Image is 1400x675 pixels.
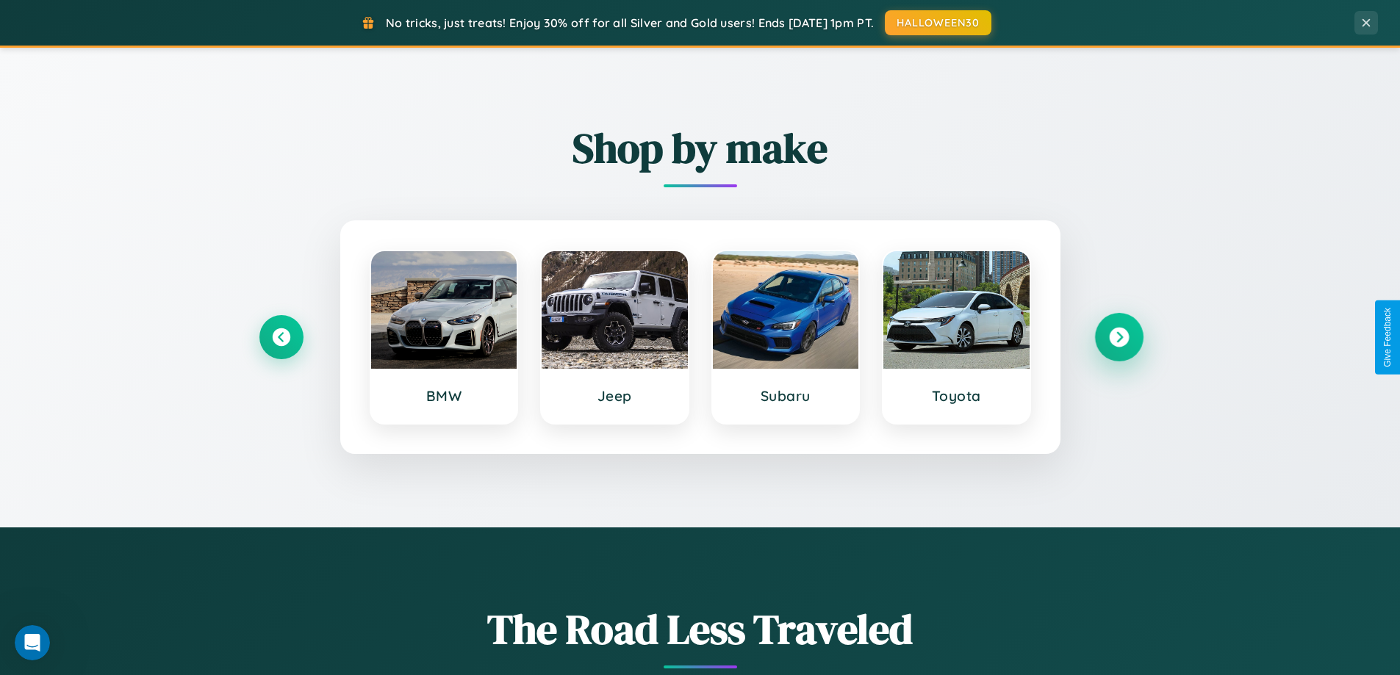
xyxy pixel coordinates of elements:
h3: Jeep [556,387,673,405]
h3: Subaru [728,387,844,405]
button: HALLOWEEN30 [885,10,991,35]
h3: BMW [386,387,503,405]
span: No tricks, just treats! Enjoy 30% off for all Silver and Gold users! Ends [DATE] 1pm PT. [386,15,874,30]
h3: Toyota [898,387,1015,405]
div: Give Feedback [1382,308,1393,367]
iframe: Intercom live chat [15,625,50,660]
h2: Shop by make [259,120,1141,176]
h1: The Road Less Traveled [259,601,1141,657]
